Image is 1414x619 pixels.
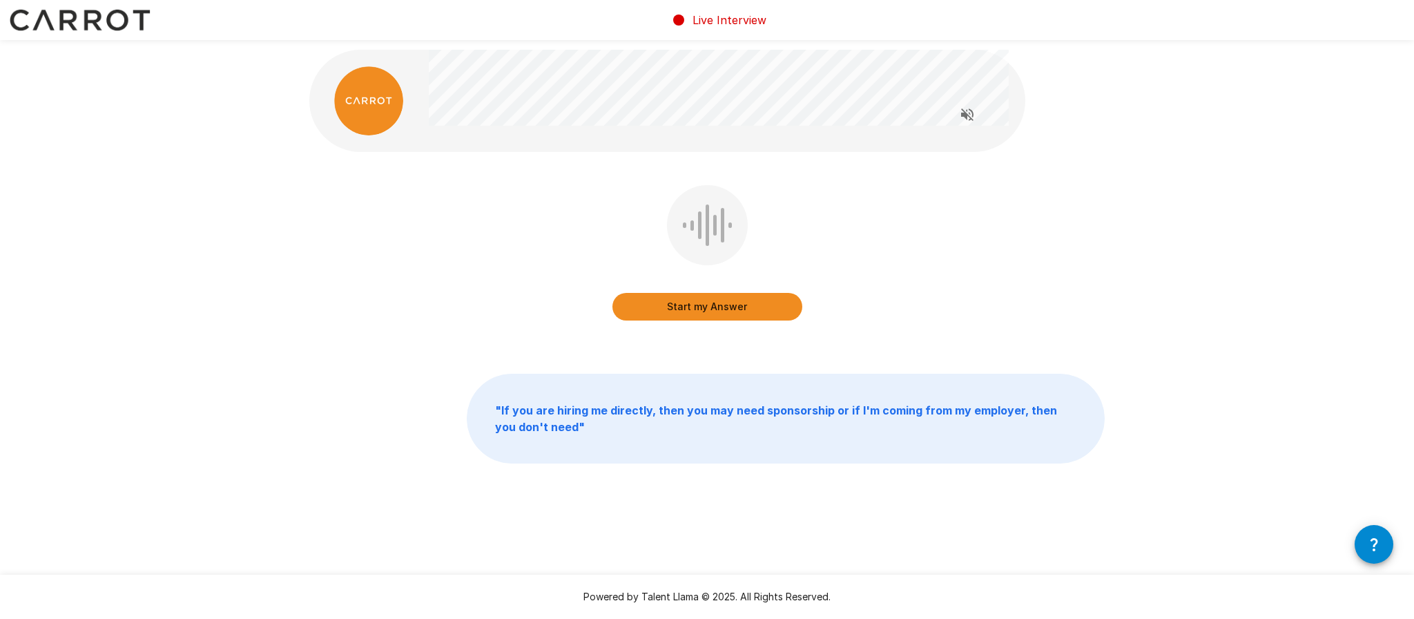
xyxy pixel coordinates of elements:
button: Start my Answer [612,293,802,321]
b: " If you are hiring me directly, then you may need sponsorship or if I'm coming from my employer,... [495,403,1057,434]
p: Powered by Talent Llama © 2025. All Rights Reserved. [17,590,1397,604]
img: carrot_logo.png [334,66,403,135]
p: Live Interview [693,12,766,28]
button: Read questions aloud [953,101,981,128]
